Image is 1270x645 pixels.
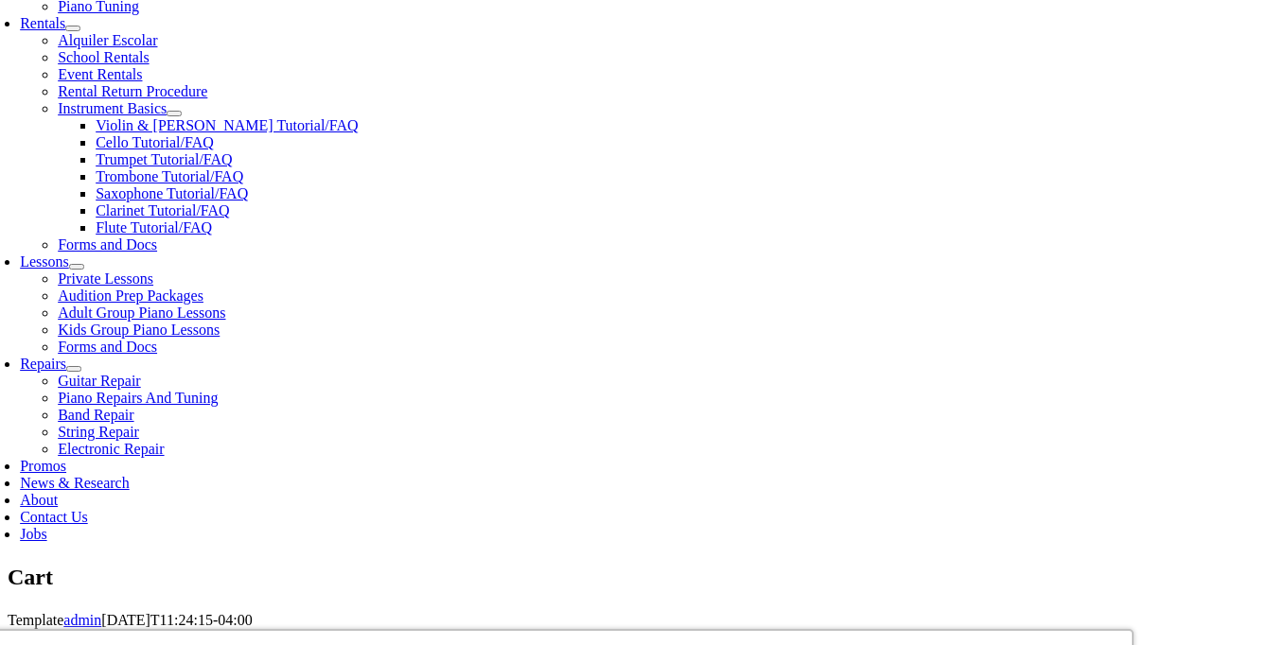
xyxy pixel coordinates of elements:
[58,49,149,65] a: School Rentals
[20,458,66,474] a: Promos
[58,83,207,99] a: Rental Return Procedure
[96,134,214,150] a: Cello Tutorial/FAQ
[58,441,164,457] a: Electronic Repair
[58,339,157,355] a: Forms and Docs
[20,253,69,270] a: Lessons
[66,366,81,372] button: Open submenu of Repairs
[20,509,88,525] a: Contact Us
[58,66,142,82] a: Event Rentals
[20,526,46,542] a: Jobs
[58,390,218,406] a: Piano Repairs And Tuning
[96,185,248,201] a: Saxophone Tutorial/FAQ
[96,151,232,167] a: Trumpet Tutorial/FAQ
[69,264,84,270] button: Open submenu of Lessons
[96,168,243,184] a: Trombone Tutorial/FAQ
[20,15,65,31] a: Rentals
[101,612,252,628] span: [DATE]T11:24:15-04:00
[167,111,182,116] button: Open submenu of Instrument Basics
[96,202,230,218] a: Clarinet Tutorial/FAQ
[58,288,203,304] a: Audition Prep Packages
[58,322,220,338] a: Kids Group Piano Lessons
[58,407,133,423] a: Band Repair
[96,117,358,133] a: Violin & [PERSON_NAME] Tutorial/FAQ
[20,356,66,372] a: Repairs
[58,236,157,253] a: Forms and Docs
[65,26,80,31] button: Open submenu of Rentals
[58,32,157,48] a: Alquiler Escolar
[63,612,101,628] a: admin
[58,270,153,287] a: Private Lessons
[58,373,141,389] a: Guitar Repair
[20,475,130,491] a: News & Research
[58,424,139,440] a: String Repair
[8,612,63,628] span: Template
[96,219,212,235] a: Flute Tutorial/FAQ
[20,492,58,508] a: About
[58,305,225,321] a: Adult Group Piano Lessons
[58,100,167,116] a: Instrument Basics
